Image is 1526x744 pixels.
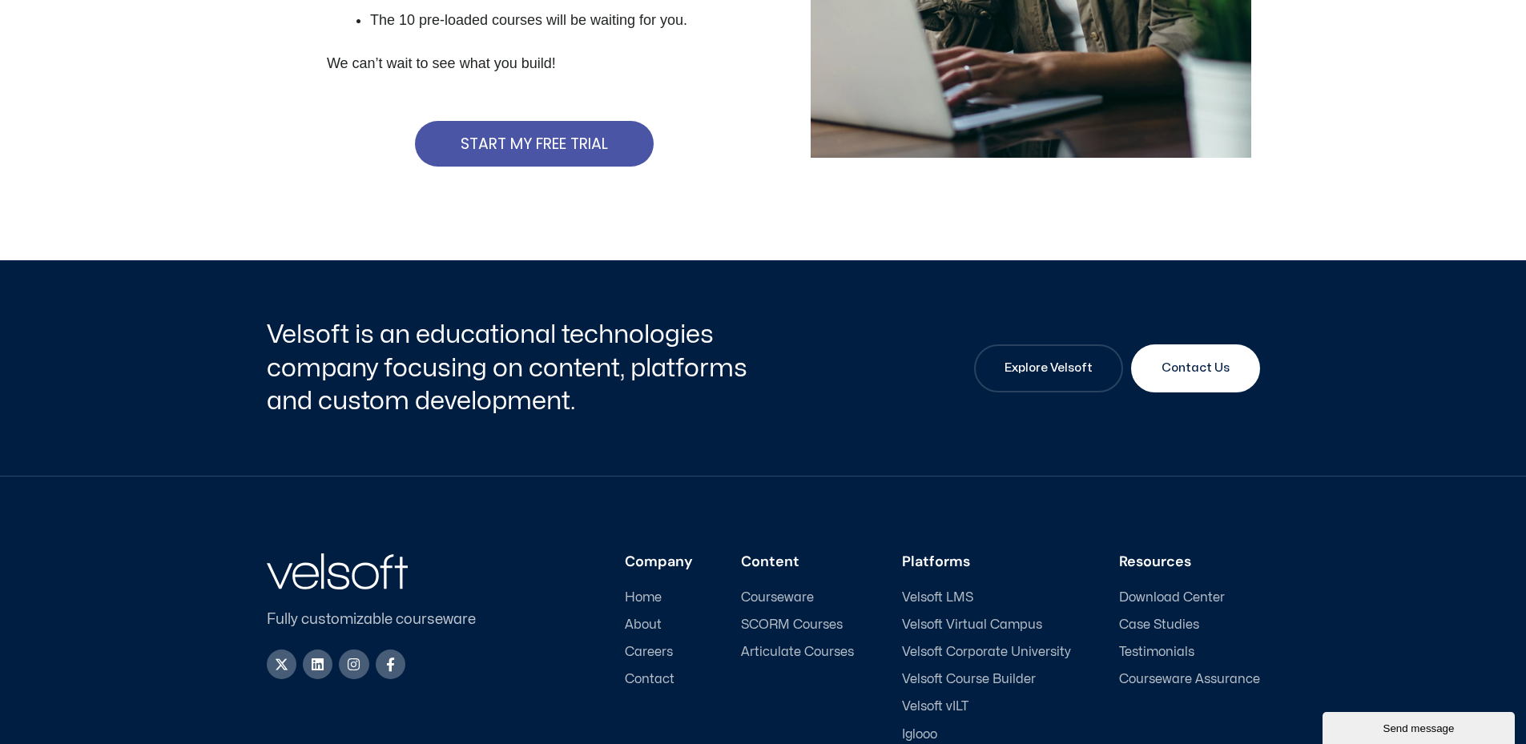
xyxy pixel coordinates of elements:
span: Velsoft LMS [902,590,973,605]
a: Velsoft Corporate University [902,645,1071,660]
span: Download Center [1119,590,1225,605]
span: Velsoft Virtual Campus [902,617,1042,633]
a: About [625,617,693,633]
span: Velsoft vILT [902,699,968,714]
span: Explore Velsoft [1005,359,1093,378]
p: We can’t wait to see what you build! [327,53,705,74]
span: START MY FREE TRIAL [461,136,608,151]
a: Explore Velsoft [974,344,1123,392]
span: Contact [625,672,674,687]
h3: Company [625,553,693,571]
a: Contact [625,672,693,687]
h3: Content [741,553,854,571]
a: Courseware [741,590,854,605]
span: Velsoft Course Builder [902,672,1036,687]
a: Testimonials [1119,645,1260,660]
a: Home [625,590,693,605]
span: Courseware [741,590,814,605]
a: Case Studies [1119,617,1260,633]
span: Case Studies [1119,617,1199,633]
a: Courseware Assurance [1119,672,1260,687]
h3: Resources [1119,553,1260,571]
span: Iglooo [902,727,937,742]
span: Contact Us [1162,359,1230,378]
a: Velsoft LMS [902,590,1071,605]
p: The 10 pre-loaded courses will be waiting for you. [370,10,705,31]
p: Fully customizable courseware [267,609,502,630]
a: Iglooo [902,727,1071,742]
a: Velsoft Virtual Campus [902,617,1071,633]
span: About [625,617,662,633]
a: Download Center [1119,590,1260,605]
a: Careers [625,645,693,660]
a: START MY FREE TRIAL [415,121,654,167]
a: Contact Us [1131,344,1260,392]
a: Articulate Courses [741,645,854,660]
span: SCORM Courses [741,617,843,633]
span: Testimonials [1119,645,1194,660]
span: Careers [625,645,673,660]
a: Velsoft vILT [902,699,1071,714]
iframe: chat widget [1323,709,1518,744]
span: Home [625,590,662,605]
h2: Velsoft is an educational technologies company focusing on content, platforms and custom developm... [267,318,759,418]
h3: Platforms [902,553,1071,571]
a: SCORM Courses [741,617,854,633]
a: Velsoft Course Builder [902,672,1071,687]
